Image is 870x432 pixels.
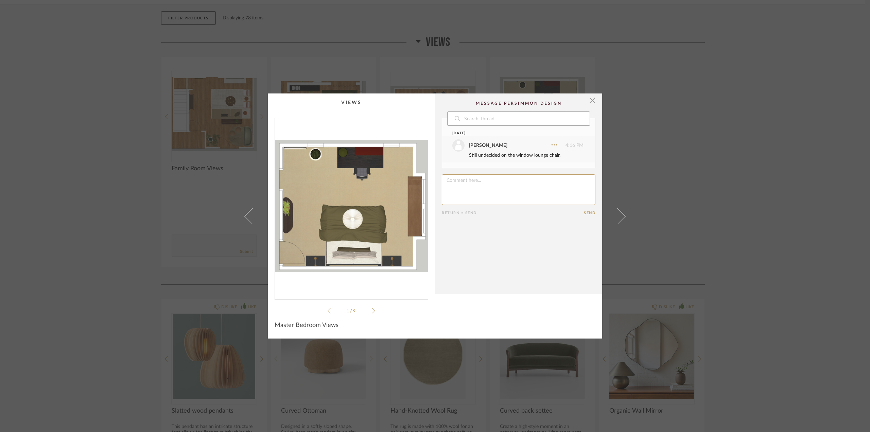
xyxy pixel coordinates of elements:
input: Search Thread [464,112,590,125]
div: Return = Send [442,211,584,215]
span: 9 [353,309,356,313]
div: 4:16 PM [452,139,584,152]
button: Send [584,211,595,215]
div: [PERSON_NAME] [469,142,507,149]
span: 1 [347,309,350,313]
div: Still undecided on the window lounge chair. [469,152,584,159]
div: [DATE] [452,131,571,136]
button: Close [586,93,599,107]
span: Master Bedroom Views [275,322,338,329]
img: db10e56f-f907-47e2-908c-7215fe0b2eb7_1000x1000.jpg [275,118,428,294]
span: / [350,309,353,313]
div: 0 [275,118,428,294]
